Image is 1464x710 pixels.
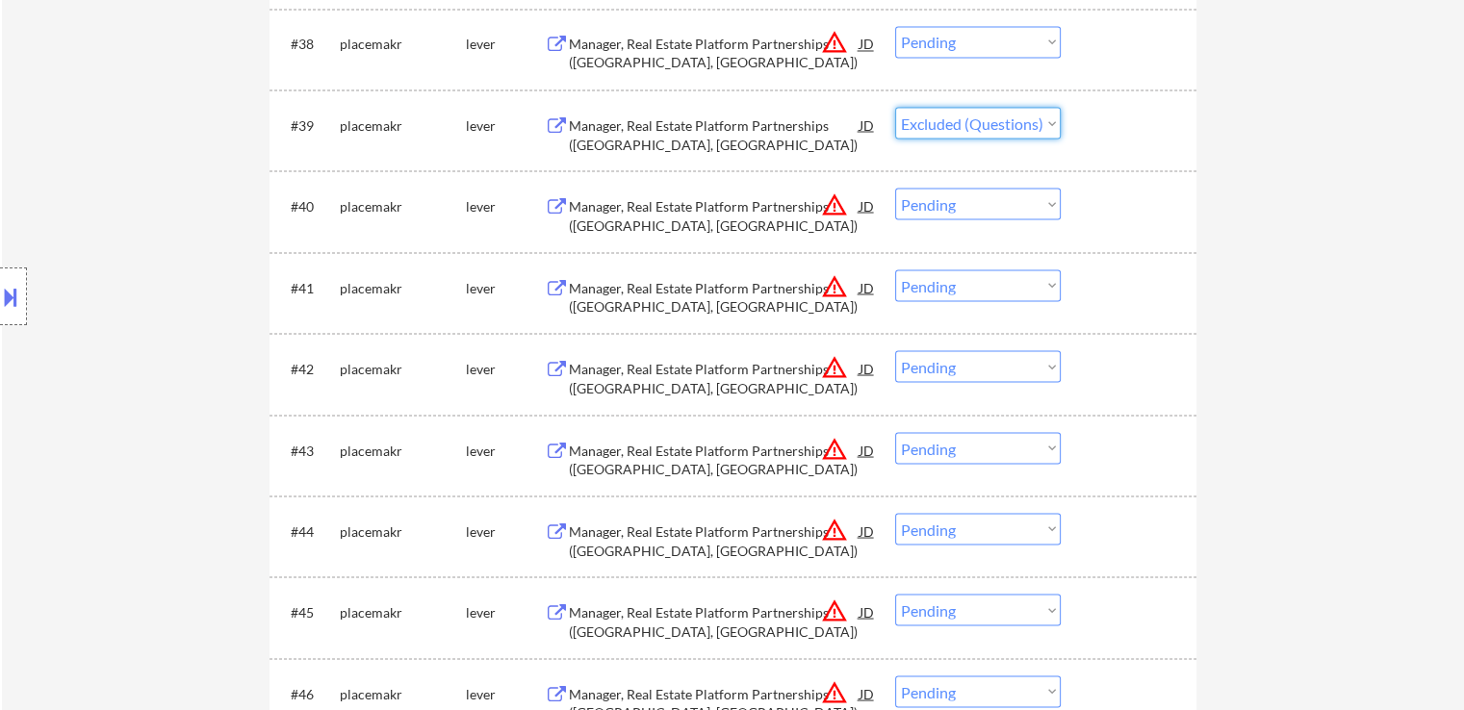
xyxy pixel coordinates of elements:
[858,594,877,628] div: JD
[858,675,877,710] div: JD
[569,359,860,396] div: Manager, Real Estate Platform Partnerships ([GEOGRAPHIC_DATA], [GEOGRAPHIC_DATA])
[340,35,466,54] div: placemakr
[340,278,466,297] div: placemakr
[291,115,324,135] div: #39
[569,35,860,72] div: Manager, Real Estate Platform Partnerships ([GEOGRAPHIC_DATA], [GEOGRAPHIC_DATA])
[821,29,848,56] button: warning_amber
[466,115,545,135] div: lever
[466,359,545,378] div: lever
[569,602,860,640] div: Manager, Real Estate Platform Partnerships ([GEOGRAPHIC_DATA], [GEOGRAPHIC_DATA])
[858,513,877,547] div: JD
[821,516,848,543] button: warning_amber
[821,596,848,623] button: warning_amber
[821,353,848,380] button: warning_amber
[340,115,466,135] div: placemakr
[858,432,877,467] div: JD
[858,269,877,304] div: JD
[821,678,848,705] button: warning_amber
[821,190,848,217] button: warning_amber
[466,602,545,621] div: lever
[466,196,545,216] div: lever
[291,684,324,703] div: #46
[340,602,466,621] div: placemakr
[340,684,466,703] div: placemakr
[340,441,466,460] div: placemakr
[569,115,860,153] div: Manager, Real Estate Platform Partnerships ([GEOGRAPHIC_DATA], [GEOGRAPHIC_DATA])
[340,521,466,541] div: placemakr
[291,35,324,54] div: #38
[466,441,545,460] div: lever
[569,196,860,234] div: Manager, Real Estate Platform Partnerships ([GEOGRAPHIC_DATA], [GEOGRAPHIC_DATA])
[466,278,545,297] div: lever
[569,278,860,316] div: Manager, Real Estate Platform Partnerships ([GEOGRAPHIC_DATA], [GEOGRAPHIC_DATA])
[466,521,545,541] div: lever
[821,272,848,299] button: warning_amber
[821,435,848,462] button: warning_amber
[291,521,324,541] div: #44
[858,26,877,61] div: JD
[340,359,466,378] div: placemakr
[858,107,877,141] div: JD
[466,35,545,54] div: lever
[466,684,545,703] div: lever
[569,441,860,478] div: Manager, Real Estate Platform Partnerships ([GEOGRAPHIC_DATA], [GEOGRAPHIC_DATA])
[291,602,324,621] div: #45
[858,188,877,222] div: JD
[858,350,877,385] div: JD
[569,521,860,559] div: Manager, Real Estate Platform Partnerships ([GEOGRAPHIC_DATA], [GEOGRAPHIC_DATA])
[340,196,466,216] div: placemakr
